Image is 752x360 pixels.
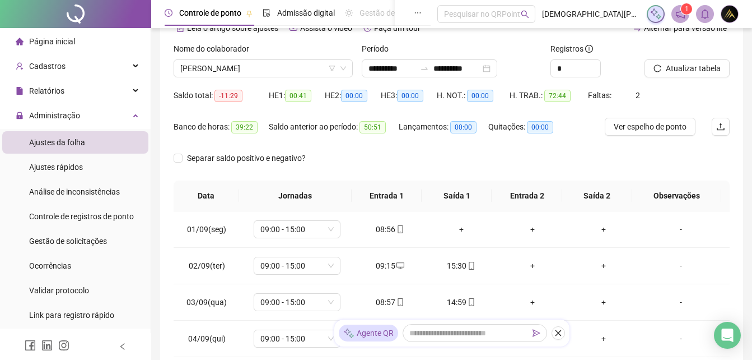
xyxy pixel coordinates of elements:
span: LUANA RITA DA ROCHA BARBOSA [180,60,346,77]
div: + [577,296,630,308]
img: 77719 [721,6,738,22]
span: Alternar para versão lite [644,24,727,33]
div: HE 1: [269,89,325,102]
span: mobile [466,298,475,306]
span: send [533,329,540,337]
span: Ajustes rápidos [29,163,83,172]
span: 09:00 - 15:00 [260,257,334,274]
span: bell [700,9,710,19]
div: + [577,333,630,345]
div: - [648,333,714,345]
th: Data [174,181,239,211]
span: 02/09(ter) [189,261,225,270]
span: Faça um tour [374,24,421,33]
span: 09:00 - 15:00 [260,294,334,311]
div: + [506,296,559,308]
span: 00:00 [527,121,553,133]
span: sun [345,9,353,17]
span: Ocorrências [29,261,71,270]
span: 09:00 - 15:00 [260,221,334,238]
span: 00:00 [341,90,367,102]
span: Controle de ponto [179,8,241,17]
span: linkedin [41,340,53,351]
span: 04/09(qui) [188,334,226,343]
span: down [340,65,347,72]
span: Administração [29,111,80,120]
span: info-circle [585,45,593,53]
th: Entrada 2 [492,181,562,211]
span: Assista o vídeo [300,24,352,33]
div: Agente QR [339,325,398,341]
span: Leia o artigo sobre ajustes [187,24,278,33]
span: notification [675,9,685,19]
span: Gestão de férias [359,8,416,17]
span: 39:22 [231,121,258,133]
span: file-done [263,9,270,17]
div: Lançamentos: [399,121,488,133]
span: mobile [395,225,404,233]
div: Saldo total: [174,89,269,102]
span: reload [653,64,661,72]
span: Faltas: [588,91,613,100]
div: HE 3: [381,89,437,102]
span: home [16,38,24,45]
span: 50:51 [359,121,386,133]
div: - [648,223,714,236]
span: Ajustes da folha [29,138,85,147]
span: -11:29 [214,90,242,102]
span: user-add [16,62,24,70]
span: to [420,64,429,73]
div: 09:15 [363,260,417,272]
span: mobile [395,298,404,306]
span: lock [16,112,24,119]
div: + [435,223,488,236]
th: Saída 1 [422,181,492,211]
span: [DEMOGRAPHIC_DATA][PERSON_NAME] - ÁPICE EDUCAÇÃO [542,8,640,20]
th: Jornadas [239,181,352,211]
div: - [648,260,714,272]
span: instagram [58,340,69,351]
span: file [16,87,24,95]
span: clock-circle [165,9,172,17]
div: 15:30 [435,260,488,272]
label: Nome do colaborador [174,43,256,55]
th: Saída 2 [562,181,632,211]
span: facebook [25,340,36,351]
div: + [506,260,559,272]
div: Open Intercom Messenger [714,322,741,349]
div: Saldo anterior ao período: [269,121,399,133]
div: + [506,223,559,236]
label: Período [362,43,396,55]
span: 00:41 [285,90,311,102]
div: - [648,296,714,308]
span: 1 [685,5,689,13]
span: Validar protocolo [29,286,89,295]
span: filter [329,65,335,72]
div: H. TRAB.: [510,89,588,102]
span: Registros [550,43,593,55]
div: H. NOT.: [437,89,510,102]
button: Atualizar tabela [644,59,730,77]
span: Página inicial [29,37,75,46]
div: 14:59 [435,296,488,308]
span: Relatórios [29,86,64,95]
div: HE 2: [325,89,381,102]
span: Cadastros [29,62,66,71]
span: 01/09(seg) [187,225,226,234]
span: search [521,10,529,19]
th: Observações [632,181,721,211]
span: pushpin [246,10,253,17]
span: 00:00 [397,90,423,102]
span: Atualizar tabela [666,62,721,75]
span: upload [716,122,725,131]
div: 08:57 [363,296,417,308]
span: Análise de inconsistências [29,187,120,196]
span: Link para registro rápido [29,311,114,320]
span: Observações [641,190,712,202]
span: left [119,343,127,350]
img: sparkle-icon.fc2bf0ac1784a2077858766a79e2daf3.svg [650,8,662,20]
span: Gestão de solicitações [29,237,107,246]
span: Ver espelho de ponto [614,121,686,133]
span: 00:00 [450,121,477,133]
span: close [554,329,562,337]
